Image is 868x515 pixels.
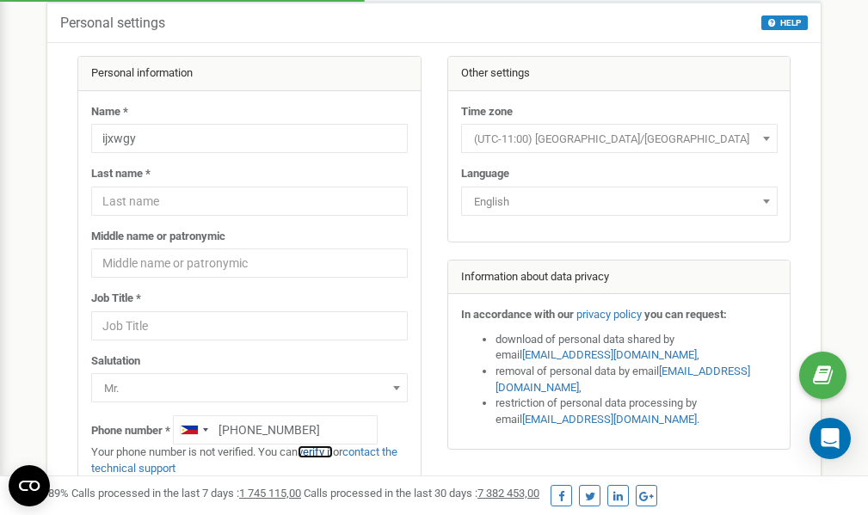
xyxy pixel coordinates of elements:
[477,487,539,500] u: 7 382 453,00
[522,413,697,426] a: [EMAIL_ADDRESS][DOMAIN_NAME]
[522,348,697,361] a: [EMAIL_ADDRESS][DOMAIN_NAME]
[467,127,772,151] span: (UTC-11:00) Pacific/Midway
[97,377,402,401] span: Mr.
[644,308,727,321] strong: you can request:
[496,365,750,394] a: [EMAIL_ADDRESS][DOMAIN_NAME]
[761,15,808,30] button: HELP
[576,308,642,321] a: privacy policy
[298,445,333,458] a: verify it
[91,291,141,307] label: Job Title *
[810,418,851,459] div: Open Intercom Messenger
[9,465,50,506] button: Open CMP widget
[174,416,213,444] div: Telephone country code
[91,124,408,153] input: Name
[91,373,408,402] span: Mr.
[461,308,574,321] strong: In accordance with our
[461,124,778,153] span: (UTC-11:00) Pacific/Midway
[461,187,778,216] span: English
[71,487,301,500] span: Calls processed in the last 7 days :
[461,104,513,120] label: Time zone
[496,364,778,395] li: removal of personal data by email ,
[91,229,225,245] label: Middle name or patronymic
[91,187,408,216] input: Last name
[448,261,791,295] div: Information about data privacy
[91,248,408,278] input: Middle name or patronymic
[173,415,378,444] input: +1-800-555-55-55
[91,311,408,340] input: Job Title
[78,57,421,91] div: Personal information
[448,57,791,91] div: Other settings
[496,332,778,364] li: download of personal data shared by email ,
[91,104,128,120] label: Name *
[239,487,301,500] u: 1 745 115,00
[91,444,408,476] p: Your phone number is not verified. You can or
[60,15,165,31] h5: Personal settings
[91,445,397,475] a: contact the technical support
[91,353,140,370] label: Salutation
[461,166,509,182] label: Language
[467,190,772,214] span: English
[91,423,170,439] label: Phone number *
[91,166,151,182] label: Last name *
[496,395,778,427] li: restriction of personal data processing by email .
[304,487,539,500] span: Calls processed in the last 30 days :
